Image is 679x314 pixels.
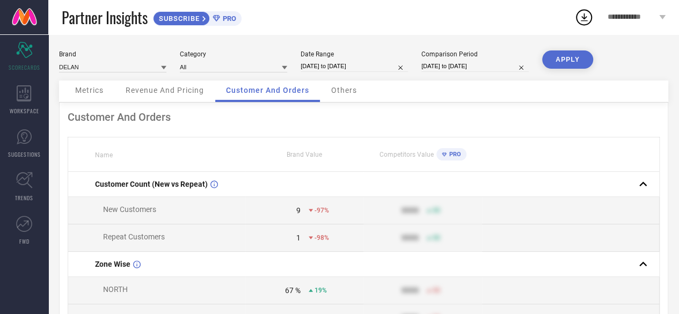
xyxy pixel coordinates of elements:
[153,9,242,26] a: SUBSCRIBEPRO
[103,232,165,241] span: Repeat Customers
[315,287,327,294] span: 19%
[433,207,440,214] span: 50
[574,8,594,27] div: Open download list
[331,86,357,94] span: Others
[315,207,329,214] span: -97%
[10,107,39,115] span: WORKSPACE
[542,50,593,69] button: APPLY
[421,50,529,58] div: Comparison Period
[126,86,204,94] span: Revenue And Pricing
[433,234,440,242] span: 50
[95,151,113,159] span: Name
[401,233,419,242] div: 9999
[315,234,329,242] span: -98%
[433,287,440,294] span: 50
[421,61,529,72] input: Select comparison period
[103,285,128,294] span: NORTH
[285,286,301,295] div: 67 %
[379,151,434,158] span: Competitors Value
[8,150,41,158] span: SUGGESTIONS
[103,205,156,214] span: New Customers
[68,111,660,123] div: Customer And Orders
[180,50,287,58] div: Category
[401,286,419,295] div: 9999
[301,61,408,72] input: Select date range
[296,206,301,215] div: 9
[401,206,419,215] div: 9999
[296,233,301,242] div: 1
[62,6,148,28] span: Partner Insights
[447,151,461,158] span: PRO
[75,86,104,94] span: Metrics
[154,14,202,23] span: SUBSCRIBE
[9,63,40,71] span: SCORECARDS
[95,260,130,268] span: Zone Wise
[95,180,208,188] span: Customer Count (New vs Repeat)
[15,194,33,202] span: TRENDS
[220,14,236,23] span: PRO
[301,50,408,58] div: Date Range
[226,86,309,94] span: Customer And Orders
[59,50,166,58] div: Brand
[19,237,30,245] span: FWD
[287,151,322,158] span: Brand Value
